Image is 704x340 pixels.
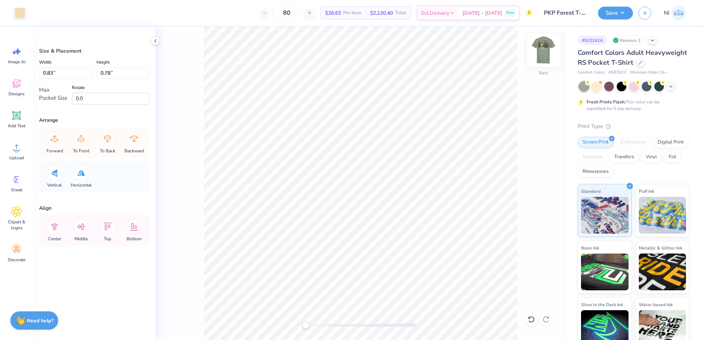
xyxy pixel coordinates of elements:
span: NI [664,9,669,17]
span: Decorate [8,257,25,263]
span: Standard [581,187,601,195]
span: $26.63 [325,9,341,17]
span: Puff Ink [639,187,654,195]
span: Vertical [47,182,62,188]
span: Designs [8,91,25,97]
div: Align [39,204,149,212]
div: Back [539,70,548,76]
span: [DATE] - [DATE] [462,9,502,17]
div: Screen Print [578,137,613,148]
div: Foil [664,152,681,163]
strong: Need help? [27,317,53,324]
div: Digital Print [653,137,689,148]
span: Comfort Colors [578,70,605,76]
a: NI [661,6,689,20]
span: Neon Ink [581,244,599,252]
span: Add Text [8,123,25,129]
span: Center [48,236,61,242]
div: Rhinestones [578,166,613,177]
span: Image AI [8,59,25,65]
div: Max Pocket Size [39,86,67,102]
input: – – [272,6,301,20]
div: This color can be expedited for 5 day delivery. [587,99,677,112]
label: Rotate [72,83,85,92]
span: Water based Ink [639,301,673,308]
div: Vinyl [641,152,662,163]
span: Clipart & logos [4,219,29,231]
span: Glow in the Dark Ink [581,301,623,308]
div: Revision 1 [611,36,645,45]
span: Forward [46,148,63,154]
div: Transfers [609,152,639,163]
div: Arrange [39,116,149,124]
div: # 522242A [578,36,607,45]
span: $2,130.40 [370,9,393,17]
img: Puff Ink [639,197,686,234]
img: Nicole Isabelle Dimla [671,6,686,20]
span: Greek [11,187,22,193]
label: Width [39,58,52,67]
img: Standard [581,197,629,234]
span: Horizontal [71,182,92,188]
span: Comfort Colors Adult Heavyweight RS Pocket T-Shirt [578,48,687,67]
input: Untitled Design [538,6,592,20]
span: To Back [100,148,115,154]
span: Upload [9,155,24,161]
img: Neon Ink [581,254,629,290]
label: Height [96,58,110,67]
strong: Fresh Prints Flash: [587,99,626,105]
span: Minimum Order: 24 + [630,70,667,76]
span: Metallic & Glitter Ink [639,244,682,252]
div: Size & Placement [39,47,149,55]
div: Applique [578,152,607,163]
span: To Front [73,148,89,154]
img: Back [529,35,558,65]
div: Print Type [578,122,689,131]
button: Save [598,7,633,20]
div: Accessibility label [302,322,309,329]
span: Est. Delivery [421,9,449,17]
span: Top [104,236,111,242]
span: Total [395,9,406,17]
span: # 6030CC [609,70,627,76]
span: Middle [74,236,88,242]
span: Bottom [127,236,141,242]
div: Embroidery [616,137,651,148]
span: Backward [124,148,144,154]
img: Metallic & Glitter Ink [639,254,686,290]
span: Free [507,10,514,15]
span: Per Item [343,9,361,17]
